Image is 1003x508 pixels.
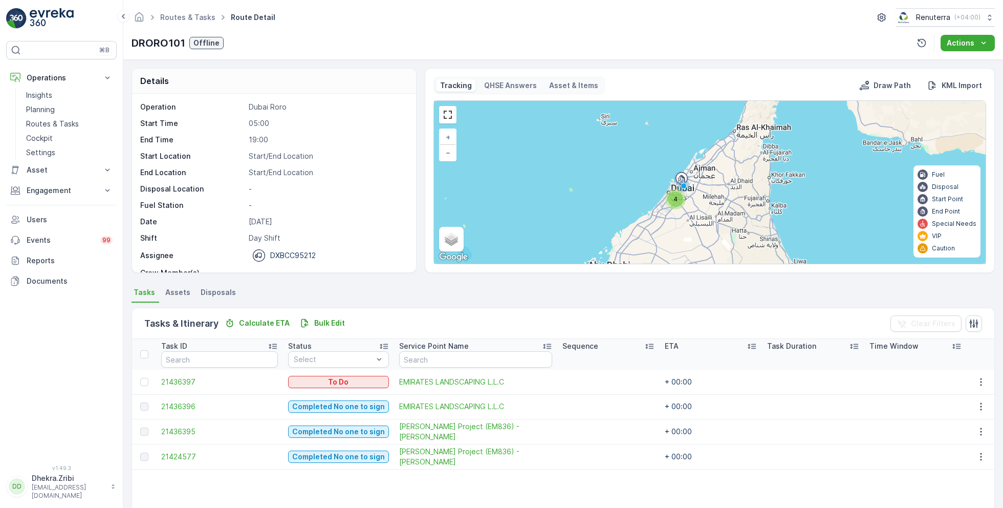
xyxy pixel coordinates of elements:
p: Completed No one to sign [292,401,385,412]
p: Documents [27,276,113,286]
p: 19:00 [249,135,405,145]
p: Dhekra.Zribi [32,473,105,483]
a: EMIRATES LANDSCAPING L.L.C [399,401,552,412]
a: Documents [6,271,117,291]
p: Insights [26,90,52,100]
p: Start Point [932,195,963,203]
p: Service Point Name [399,341,469,351]
p: Select [294,354,373,365]
p: ( +04:00 ) [954,13,980,22]
p: Completed No one to sign [292,427,385,437]
a: Users [6,209,117,230]
button: Calculate ETA [221,317,294,329]
a: Open this area in Google Maps (opens a new window) [437,250,470,264]
div: 0 [434,101,986,264]
a: Wade Adams Project (EM836) - Nad Al Sheba [399,447,552,467]
a: Routes & Tasks [22,117,117,131]
p: - [249,200,405,210]
p: DRORO101 [132,35,185,51]
button: Clear Filters [890,315,962,332]
p: ETA [665,341,679,351]
p: Assignee [140,250,173,261]
a: Planning [22,102,117,117]
p: Date [140,217,245,227]
p: Sequence [562,341,598,351]
div: Toggle Row Selected [140,378,148,386]
p: QHSE Answers [484,80,537,91]
span: 4 [673,195,678,203]
p: End Point [932,207,960,216]
td: + 00:00 [660,444,762,469]
p: ⌘B [99,46,110,54]
p: Cockpit [26,133,53,143]
p: Crew Member(s) [140,268,245,278]
p: Settings [26,147,55,158]
a: EMIRATES LANDSCAPING L.L.C [399,377,552,387]
a: Zoom In [440,130,455,145]
p: Time Window [869,341,919,351]
span: Route Detail [229,12,277,23]
p: 99 [102,236,111,244]
a: View Fullscreen [440,107,455,122]
button: Offline [189,37,224,49]
p: Disposal [932,183,958,191]
span: Tasks [134,287,155,298]
button: Completed No one to sign [288,426,389,438]
input: Search [399,351,552,368]
p: Start Location [140,151,245,161]
img: logo_light-DOdMpM7g.png [30,8,74,29]
button: DDDhekra.Zribi[EMAIL_ADDRESS][DOMAIN_NAME] [6,473,117,500]
p: Events [27,235,94,245]
div: Toggle Row Selected [140,453,148,461]
a: Events99 [6,230,117,250]
a: 21436396 [161,401,278,412]
p: Caution [932,244,955,252]
p: Calculate ETA [239,318,290,328]
img: Google [437,250,470,264]
img: Screenshot_2024-07-26_at_13.33.01.png [896,12,912,23]
button: Engagement [6,180,117,201]
p: Completed No one to sign [292,452,385,462]
p: Operations [27,73,96,83]
p: Routes & Tasks [26,119,79,129]
div: 4 [665,189,686,209]
td: + 00:00 [660,419,762,444]
span: v 1.49.3 [6,465,117,471]
p: Start Time [140,118,245,129]
button: Asset [6,160,117,180]
p: Fuel Station [140,200,245,210]
a: Wade Adams Project (EM836) - Nad Al Sheba [399,421,552,442]
p: [EMAIL_ADDRESS][DOMAIN_NAME] [32,483,105,500]
a: Zoom Out [440,145,455,160]
p: - [249,268,405,278]
span: − [446,148,451,157]
p: Tracking [440,80,472,91]
button: Draw Path [855,79,915,92]
p: Offline [193,38,220,48]
button: Renuterra(+04:00) [896,8,995,27]
p: DXBCC95212 [270,250,316,261]
p: Start/End Location [249,151,405,161]
p: VIP [932,232,942,240]
input: Search [161,351,278,368]
a: 21436395 [161,427,278,437]
p: [DATE] [249,217,405,227]
a: 21436397 [161,377,278,387]
p: Clear Filters [911,319,955,329]
a: Cockpit [22,131,117,145]
div: Toggle Row Selected [140,403,148,411]
a: Homepage [134,15,145,24]
p: Shift [140,233,245,243]
p: Status [288,341,312,351]
p: Day Shift [249,233,405,243]
p: Reports [27,256,113,266]
p: - [249,184,405,194]
button: Completed No one to sign [288,451,389,463]
p: Special Needs [932,220,976,228]
a: Layers [440,228,463,250]
a: 21424577 [161,452,278,462]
